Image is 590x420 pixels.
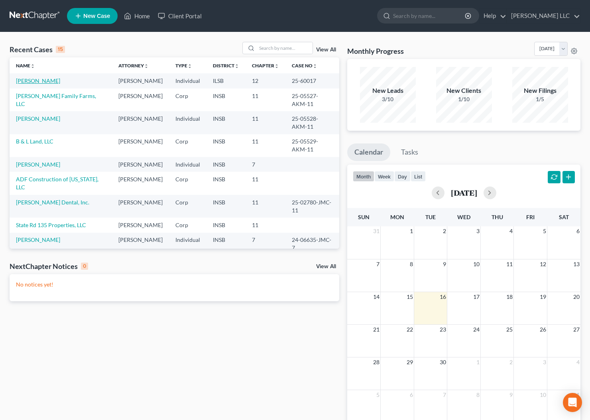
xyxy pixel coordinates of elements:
[234,64,239,69] i: unfold_more
[539,325,547,334] span: 26
[169,218,206,232] td: Corp
[16,77,60,84] a: [PERSON_NAME]
[476,226,480,236] span: 3
[436,86,492,95] div: New Clients
[118,63,149,69] a: Attorneyunfold_more
[372,325,380,334] span: 21
[576,226,580,236] span: 6
[439,357,447,367] span: 30
[246,157,285,172] td: 7
[509,226,513,236] span: 4
[16,115,60,122] a: [PERSON_NAME]
[206,134,246,157] td: INSB
[439,292,447,302] span: 16
[144,64,149,69] i: unfold_more
[206,73,246,88] td: ILSB
[442,259,447,269] span: 9
[206,233,246,255] td: INSB
[187,64,192,69] i: unfold_more
[246,134,285,157] td: 11
[472,325,480,334] span: 24
[206,218,246,232] td: INSB
[16,92,96,107] a: [PERSON_NAME] Family Farms, LLC
[246,218,285,232] td: 11
[476,357,480,367] span: 1
[112,111,169,134] td: [PERSON_NAME]
[409,390,414,400] span: 6
[112,134,169,157] td: [PERSON_NAME]
[509,390,513,400] span: 9
[406,325,414,334] span: 22
[16,222,86,228] a: State Rd 135 Properties, LLC
[206,157,246,172] td: INSB
[411,171,426,182] button: list
[169,88,206,111] td: Corp
[169,195,206,218] td: Corp
[169,111,206,134] td: Individual
[112,233,169,255] td: [PERSON_NAME]
[169,172,206,194] td: Corp
[442,390,447,400] span: 7
[313,64,317,69] i: unfold_more
[257,42,313,54] input: Search by name...
[505,292,513,302] span: 18
[512,86,568,95] div: New Filings
[372,357,380,367] span: 28
[572,292,580,302] span: 20
[390,214,404,220] span: Mon
[274,64,279,69] i: unfold_more
[112,88,169,111] td: [PERSON_NAME]
[539,292,547,302] span: 19
[539,390,547,400] span: 10
[246,88,285,111] td: 11
[509,357,513,367] span: 2
[175,63,192,69] a: Typeunfold_more
[16,161,60,168] a: [PERSON_NAME]
[292,63,317,69] a: Case Nounfold_more
[472,259,480,269] span: 10
[285,88,339,111] td: 25-05527-AKM-11
[285,195,339,218] td: 25-02780-JMC-11
[206,195,246,218] td: INSB
[439,325,447,334] span: 23
[563,393,582,412] div: Open Intercom Messenger
[16,199,89,206] a: [PERSON_NAME] Dental, Inc.
[285,233,339,255] td: 24-06635-JMC-7
[360,86,416,95] div: New Leads
[285,111,339,134] td: 25-05528-AKM-11
[246,233,285,255] td: 7
[112,195,169,218] td: [PERSON_NAME]
[480,9,506,23] a: Help
[169,157,206,172] td: Individual
[246,172,285,194] td: 11
[112,73,169,88] td: [PERSON_NAME]
[376,390,380,400] span: 5
[16,176,98,190] a: ADF Construction of [US_STATE], LLC
[206,88,246,111] td: INSB
[505,259,513,269] span: 11
[10,261,88,271] div: NextChapter Notices
[30,64,35,69] i: unfold_more
[406,292,414,302] span: 15
[572,259,580,269] span: 13
[285,134,339,157] td: 25-05529-AKM-11
[316,264,336,269] a: View All
[507,9,580,23] a: [PERSON_NAME] LLC
[409,259,414,269] span: 8
[376,259,380,269] span: 7
[252,63,279,69] a: Chapterunfold_more
[505,325,513,334] span: 25
[436,95,492,103] div: 1/10
[16,138,53,145] a: B & L Land, LLC
[16,281,333,289] p: No notices yet!
[576,357,580,367] span: 4
[353,171,374,182] button: month
[542,226,547,236] span: 5
[169,73,206,88] td: Individual
[206,111,246,134] td: INSB
[559,214,569,220] span: Sat
[246,195,285,218] td: 11
[393,8,466,23] input: Search by name...
[476,390,480,400] span: 8
[112,157,169,172] td: [PERSON_NAME]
